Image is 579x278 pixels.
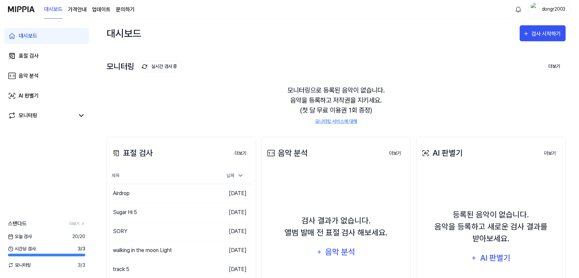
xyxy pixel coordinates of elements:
button: 더보기 [384,147,406,160]
span: 시간당 검사 [8,245,36,252]
div: 모니터링으로 등록된 음악이 없습니다. 음악을 등록하고 저작권을 지키세요. (첫 달 무료 이용권 1회 증정) [107,77,566,133]
button: 실시간 검사 중 [138,61,183,72]
div: dongr2003 [541,5,567,13]
div: 음악 분석 [324,246,356,258]
a: 대시보드 [4,28,89,44]
div: Sugar Hi 5 [113,208,137,216]
div: 대시보드 [19,32,37,40]
div: AI 판별기 [479,252,511,264]
td: [DATE] [217,203,252,222]
th: 제목 [111,168,217,184]
td: [DATE] [217,184,252,203]
button: profiledongr2003 [528,4,571,15]
div: 등록된 음악이 없습니다. 음악을 등록하고 새로운 검사 결과를 받아보세요. [420,209,561,245]
div: 검사 시작하기 [531,30,562,38]
button: 검사 시작하기 [520,25,566,41]
span: 3 / 3 [78,245,85,252]
button: AI 판별기 [467,250,515,266]
div: 대시보드 [107,25,141,41]
a: 음악 분석 [4,68,89,84]
div: 모니터링 [19,112,37,120]
td: [DATE] [217,222,252,241]
span: 스탠다드 [8,220,27,228]
span: 3 / 3 [78,262,85,269]
img: monitoring Icon [141,63,148,70]
div: 검사 결과가 없습니다. 앨범 발매 전 표절 검사 해보세요. [285,215,388,239]
div: AI 판별기 [19,92,39,100]
a: 더보기 [539,146,561,160]
a: 모니터링 [8,112,75,120]
button: 가격안내 [68,6,87,14]
div: Airdrop [113,189,130,197]
a: AI 판별기 [4,88,89,104]
img: profile [531,3,539,16]
div: SORY [113,227,127,235]
div: 모니터링 [107,61,183,72]
div: AI 판별기 [420,147,463,159]
a: 더보기 [229,146,252,160]
button: 음악 분석 [312,244,360,260]
a: 문의하기 [116,6,135,14]
img: 알림 [514,5,522,13]
a: 모니터링 서비스에 대해 [315,118,357,125]
a: 더보기 [384,146,406,160]
div: 표절 검사 [111,147,153,159]
span: 모니터링 [8,262,31,269]
a: 더보기 [69,221,85,227]
button: 더보기 [229,147,252,160]
span: 오늘 검사 [8,233,32,240]
div: 음악 분석 [19,72,39,80]
div: track 5 [113,265,129,273]
div: 표절 검사 [19,52,39,60]
div: walking in the moon Light [113,246,172,254]
button: 더보기 [539,147,561,160]
a: 대시보드 [44,0,63,19]
div: 날짜 [224,170,247,181]
td: [DATE] [217,241,252,260]
span: 20 / 20 [72,233,85,240]
button: 더보기 [543,60,566,74]
a: 표절 검사 [4,48,89,64]
div: 음악 분석 [266,147,308,159]
a: 업데이트 [92,6,111,14]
